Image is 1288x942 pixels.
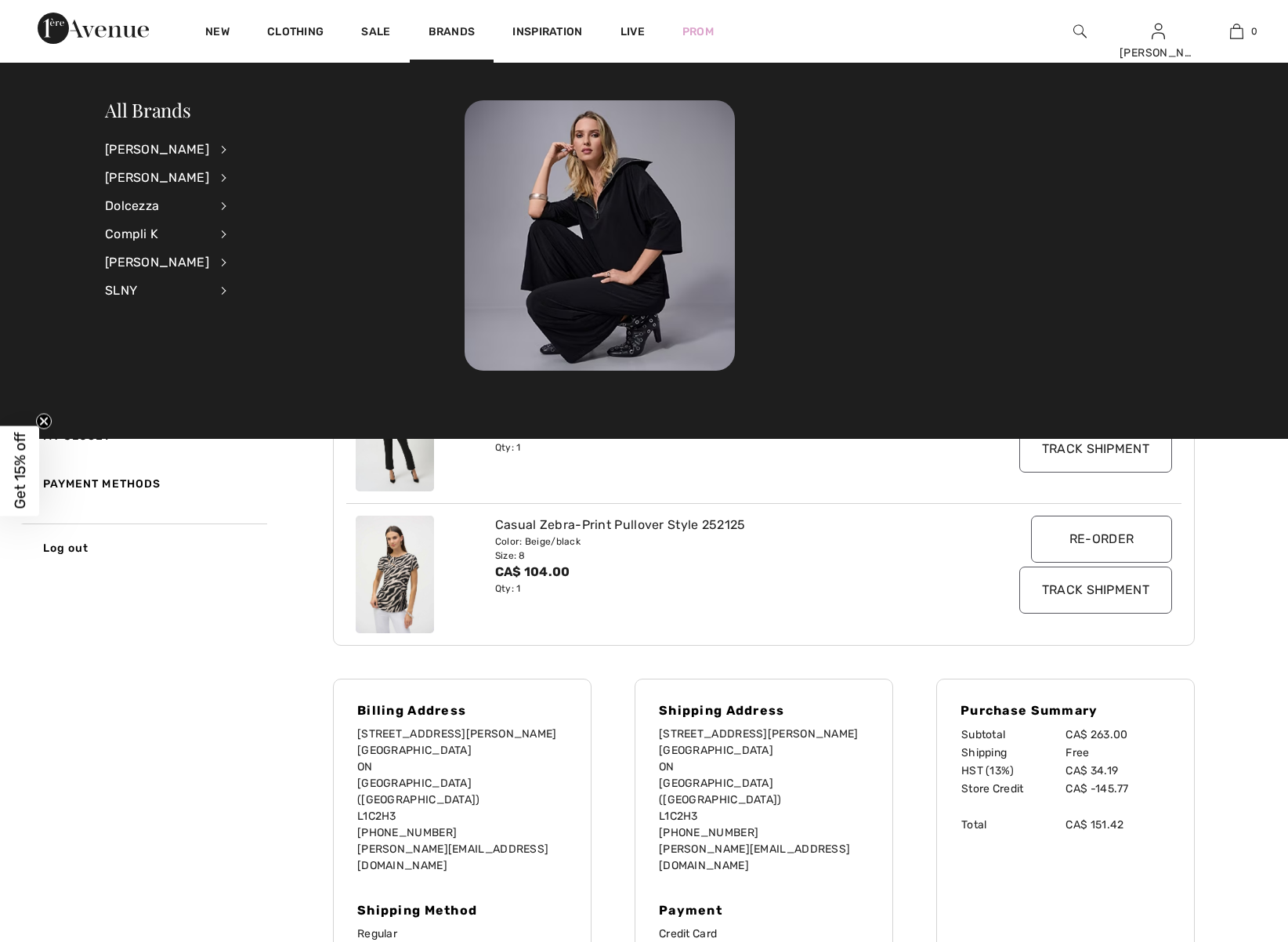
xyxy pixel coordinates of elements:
div: Dolcezza [105,192,209,220]
div: [PERSON_NAME] [1120,45,1196,61]
a: 0 [1198,22,1275,41]
td: Shipping [961,744,1065,762]
img: 1ère Avenue [38,13,149,44]
td: HST (13%) [961,762,1065,780]
img: My Info [1152,22,1165,41]
a: Sale [361,25,390,42]
p: [STREET_ADDRESS][PERSON_NAME] [GEOGRAPHIC_DATA] ON [GEOGRAPHIC_DATA] ([GEOGRAPHIC_DATA]) L1C2H3 [... [357,726,567,874]
input: Track Shipment [1019,426,1172,473]
a: Live [620,24,645,40]
h4: Payment [659,903,869,918]
img: search the website [1073,22,1087,41]
a: All Brands [105,97,191,122]
div: Compli K [105,220,209,248]
img: joseph-ribkoff-tops-beige-black_252125_1_ff74_search.jpg [356,516,434,633]
a: Payment Methods [20,460,267,508]
a: Brands [429,25,476,42]
p: Credit Card [659,926,869,942]
iframe: Opens a widget where you can chat to one of our agents [1186,895,1272,934]
span: Get 15% off [11,433,29,509]
div: SLNY [105,277,209,305]
a: Log out [20,524,267,572]
h4: Purchase Summary [961,703,1170,718]
div: Qty: 1 [495,582,964,596]
p: [STREET_ADDRESS][PERSON_NAME] [GEOGRAPHIC_DATA] ON [GEOGRAPHIC_DATA] ([GEOGRAPHIC_DATA]) L1C2H3 [... [659,726,869,874]
p: Regular [357,926,567,942]
a: New [205,25,230,42]
div: CA$ 104.00 [495,563,964,582]
div: [PERSON_NAME] [105,248,209,277]
h4: Billing Address [357,703,567,718]
td: Free [1065,744,1170,762]
td: CA$ -145.77 [1065,780,1170,798]
img: 250825112723_baf80837c6fd5.jpg [465,100,735,371]
td: CA$ 151.42 [1065,816,1170,834]
input: Track Shipment [1019,567,1172,614]
div: Color: Beige/black [495,534,964,549]
div: [PERSON_NAME] [105,164,209,192]
div: [PERSON_NAME] [105,136,209,164]
img: My Bag [1230,22,1243,41]
span: 0 [1251,24,1257,38]
td: Store Credit [961,780,1065,798]
input: Re-order [1031,516,1172,563]
button: Close teaser [36,414,52,429]
div: Size: 8 [495,549,964,563]
td: CA$ 263.00 [1065,726,1170,744]
td: CA$ 34.19 [1065,762,1170,780]
a: Sign In [1152,24,1165,38]
div: Casual Zebra-Print Pullover Style 252125 [495,516,964,534]
h4: Shipping Method [357,903,567,918]
td: Subtotal [961,726,1065,744]
a: Prom [682,24,714,40]
h4: Shipping Address [659,703,869,718]
a: Clothing [267,25,324,42]
span: Inspiration [512,25,582,42]
div: Qty: 1 [495,440,964,455]
td: Total [961,816,1065,834]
